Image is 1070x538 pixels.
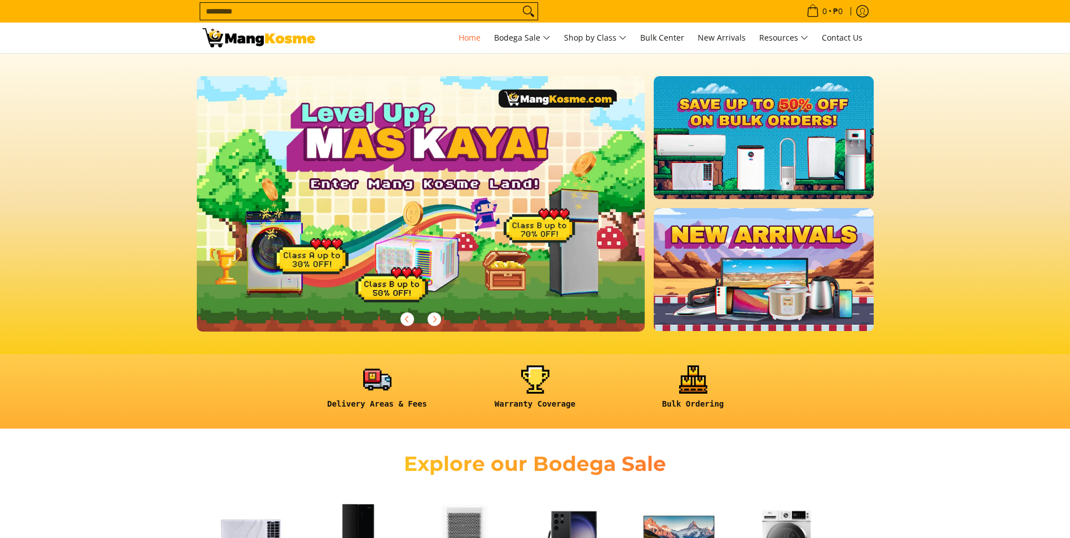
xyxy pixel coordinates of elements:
span: 0 [821,7,829,15]
a: <h6><strong>Warranty Coverage</strong></h6> [462,365,609,418]
a: Bodega Sale [488,23,556,53]
span: Bulk Center [640,32,684,43]
img: Mang Kosme: Your Home Appliances Warehouse Sale Partner! [202,28,315,47]
img: Gaming desktop banner [197,76,645,332]
a: Contact Us [816,23,868,53]
a: Home [453,23,486,53]
button: Previous [395,307,420,332]
span: Bodega Sale [494,31,551,45]
a: Bulk Center [635,23,690,53]
button: Next [422,307,447,332]
a: <h6><strong>Delivery Areas & Fees</strong></h6> [304,365,451,418]
a: New Arrivals [692,23,751,53]
nav: Main Menu [327,23,868,53]
a: Shop by Class [558,23,632,53]
span: ₱0 [831,7,844,15]
span: Home [459,32,481,43]
span: New Arrivals [698,32,746,43]
button: Search [519,3,538,20]
h2: Explore our Bodega Sale [372,451,699,477]
a: <h6><strong>Bulk Ordering</strong></h6> [620,365,767,418]
span: Resources [759,31,808,45]
span: Contact Us [822,32,862,43]
span: Shop by Class [564,31,627,45]
span: • [803,5,846,17]
a: Resources [754,23,814,53]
